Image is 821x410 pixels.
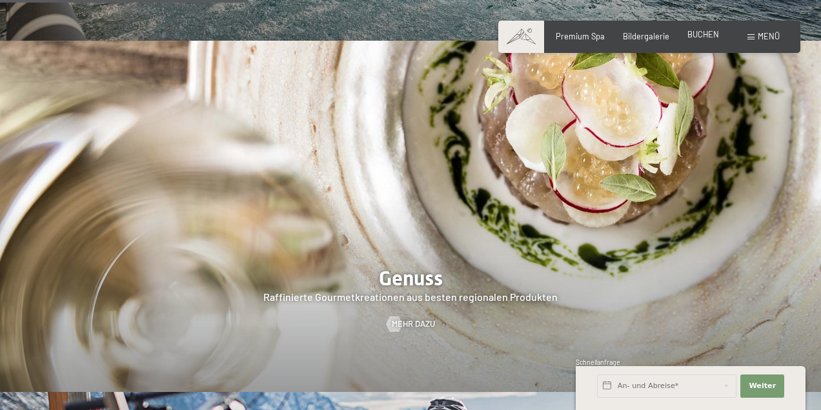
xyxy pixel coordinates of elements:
[749,381,776,391] span: Weiter
[387,318,435,330] a: Mehr dazu
[740,374,784,398] button: Weiter
[687,29,719,39] a: BUCHEN
[576,358,620,366] span: Schnellanfrage
[758,31,780,41] span: Menü
[392,318,435,330] span: Mehr dazu
[623,31,669,41] a: Bildergalerie
[556,31,605,41] a: Premium Spa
